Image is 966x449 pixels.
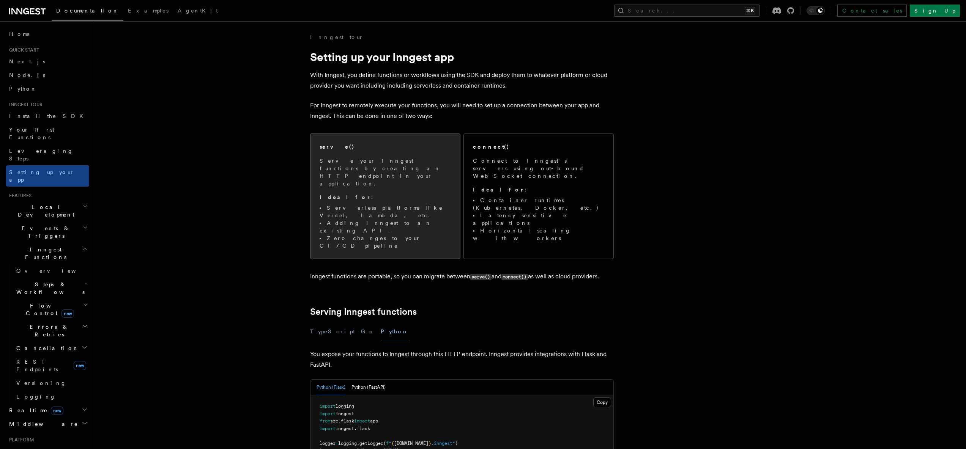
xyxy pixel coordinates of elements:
[473,157,604,180] p: Connect to Inngest's servers using out-bound WebSocket connection.
[501,274,528,280] code: connect()
[56,8,119,14] span: Documentation
[6,246,82,261] span: Inngest Functions
[6,417,89,431] button: Middleware
[320,426,336,431] span: import
[593,397,611,407] button: Copy
[357,441,359,446] span: .
[6,437,34,443] span: Platform
[320,193,451,201] p: :
[6,221,89,243] button: Events & Triggers
[310,349,614,370] p: You expose your functions to Inngest through this HTTP endpoint. Inngest provides integrations wi...
[336,441,338,446] span: =
[6,264,89,403] div: Inngest Functions
[614,5,760,17] button: Search...⌘K
[320,418,330,424] span: from
[13,390,89,403] a: Logging
[13,344,79,352] span: Cancellation
[13,278,89,299] button: Steps & Workflows
[9,148,73,162] span: Leveraging Steps
[431,441,455,446] span: .inngest"
[359,441,383,446] span: getLogger
[330,418,338,424] span: src
[381,323,408,340] button: Python
[173,2,222,20] a: AgentKit
[463,133,614,259] a: connect()Connect to Inngest's servers using out-bound WebSocket connection.Ideal for:Container ru...
[310,306,417,317] a: Serving Inngest functions
[13,281,85,296] span: Steps & Workflows
[320,219,451,234] li: Adding Inngest to an existing API.
[74,361,86,370] span: new
[9,72,45,78] span: Node.js
[6,123,89,144] a: Your first Functions
[320,157,451,187] p: Serve your Inngest functions by creating an HTTP endpoint in your application.
[6,200,89,221] button: Local Development
[9,30,30,38] span: Home
[386,441,389,446] span: f
[6,224,83,240] span: Events & Triggers
[6,82,89,96] a: Python
[357,426,370,431] span: flask
[310,70,614,91] p: With Inngest, you define functions or workflows using the SDK and deploy them to whatever platfor...
[389,441,391,446] span: "
[320,441,336,446] span: logger
[320,234,451,250] li: Zero changes to your CI/CD pipeline
[16,380,66,386] span: Versioning
[351,380,386,395] button: Python (FastAPI)
[391,441,394,446] span: {
[310,133,460,259] a: serve()Serve your Inngest functions by creating an HTTP endpoint in your application.Ideal for:Se...
[52,2,123,21] a: Documentation
[6,407,63,414] span: Realtime
[320,204,451,219] li: Serverless platforms like Vercel, Lambda, etc.
[310,271,614,282] p: Inngest functions are portable, so you can migrate between and as well as cloud providers.
[745,7,755,14] kbd: ⌘K
[16,394,56,400] span: Logging
[13,323,82,338] span: Errors & Retries
[178,8,218,14] span: AgentKit
[6,109,89,123] a: Install the SDK
[317,380,345,395] button: Python (Flask)
[6,420,78,428] span: Middleware
[13,302,84,317] span: Flow Control
[6,403,89,417] button: Realtimenew
[473,212,604,227] li: Latency sensitive applications
[473,227,604,242] li: Horizontal scaling with workers
[6,68,89,82] a: Node.js
[6,27,89,41] a: Home
[9,58,45,64] span: Next.js
[354,426,357,431] span: .
[6,102,43,108] span: Inngest tour
[320,411,336,416] span: import
[9,113,88,119] span: Install the SDK
[13,376,89,390] a: Versioning
[336,403,354,409] span: logging
[6,203,83,218] span: Local Development
[470,274,492,280] code: serve()
[310,50,614,64] h1: Setting up your Inngest app
[16,268,95,274] span: Overview
[473,143,509,151] h2: connect()
[13,264,89,278] a: Overview
[6,243,89,264] button: Inngest Functions
[123,2,173,20] a: Examples
[473,187,525,193] strong: Ideal for
[910,5,960,17] a: Sign Up
[429,441,431,446] span: }
[394,441,429,446] span: [DOMAIN_NAME]
[473,186,604,193] p: :
[61,309,74,318] span: new
[310,100,614,121] p: For Inngest to remotely execute your functions, you will need to set up a connection between your...
[310,33,363,41] a: Inngest tour
[6,144,89,165] a: Leveraging Steps
[383,441,386,446] span: (
[51,407,63,415] span: new
[837,5,907,17] a: Contact sales
[6,47,39,53] span: Quick start
[455,441,458,446] span: )
[6,165,89,187] a: Setting up your app
[13,341,89,355] button: Cancellation
[6,55,89,68] a: Next.js
[13,299,89,320] button: Flow Controlnew
[338,441,357,446] span: logging
[807,6,825,15] button: Toggle dark mode
[310,323,355,340] button: TypeScript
